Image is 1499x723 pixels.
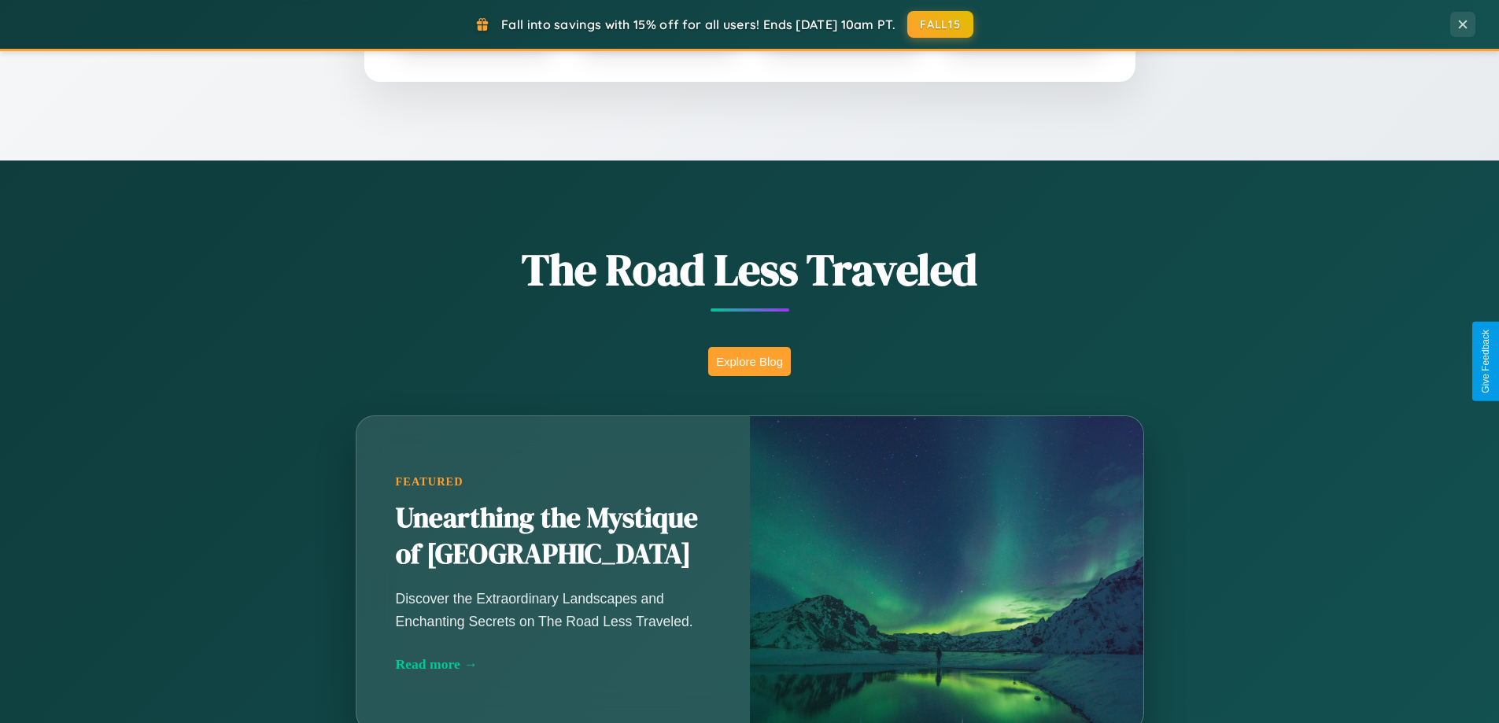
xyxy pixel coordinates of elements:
div: Read more → [396,656,711,673]
div: Give Feedback [1480,330,1491,393]
button: Explore Blog [708,347,791,376]
h2: Unearthing the Mystique of [GEOGRAPHIC_DATA] [396,500,711,573]
p: Discover the Extraordinary Landscapes and Enchanting Secrets on The Road Less Traveled. [396,588,711,632]
span: Fall into savings with 15% off for all users! Ends [DATE] 10am PT. [501,17,895,32]
h1: The Road Less Traveled [278,239,1222,300]
button: FALL15 [907,11,973,38]
div: Featured [396,475,711,489]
